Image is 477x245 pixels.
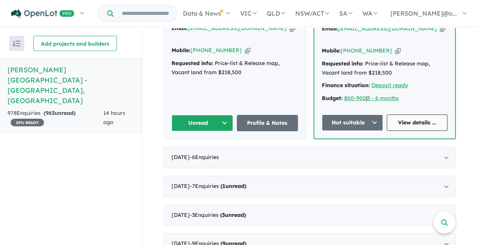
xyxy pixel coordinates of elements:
[172,115,233,131] button: Unread
[245,46,250,54] button: Copy
[44,110,76,116] strong: ( unread)
[115,5,175,22] input: Try estate name, suburb, builder or developer
[372,82,408,89] a: Deposit ready
[164,205,456,226] div: [DATE]
[172,59,298,77] div: Price-list & Release map, Vacant land from $218,500
[164,176,456,197] div: [DATE]
[290,24,295,32] button: Copy
[344,95,366,102] a: 800-900
[172,60,213,67] strong: Requested info:
[190,212,246,218] span: - 3 Enquir ies
[367,95,399,102] a: 3 - 6 months
[164,147,456,168] div: [DATE]
[237,115,298,131] a: Profile & Notes
[220,212,246,218] strong: ( unread)
[11,9,74,19] img: Openlot PRO Logo White
[322,82,370,89] strong: Finance situation:
[322,60,364,67] strong: Requested info:
[190,183,246,189] span: - 7 Enquir ies
[220,183,246,189] strong: ( unread)
[46,110,55,116] span: 963
[322,94,447,103] div: |
[440,25,446,33] button: Copy
[188,25,287,32] a: [EMAIL_ADDRESS][DOMAIN_NAME]
[103,110,125,126] span: 14 hours ago
[222,183,225,189] span: 1
[172,47,190,54] strong: Mobile:
[390,10,457,17] span: [PERSON_NAME]@o...
[395,47,401,55] button: Copy
[11,119,44,126] span: 35 % READY
[172,25,188,32] strong: Email:
[338,25,437,32] a: [EMAIL_ADDRESS][DOMAIN_NAME]
[322,115,383,131] button: Not suitable
[8,109,103,127] div: 978 Enquir ies
[322,95,343,102] strong: Budget:
[322,25,338,32] strong: Email:
[222,212,225,218] span: 3
[322,59,447,78] div: Price-list & Release map, Vacant land from $218,500
[190,47,242,54] a: [PHONE_NUMBER]
[387,115,448,131] a: View details ...
[341,47,392,54] a: [PHONE_NUMBER]
[8,65,134,106] h5: [PERSON_NAME][GEOGRAPHIC_DATA] - [GEOGRAPHIC_DATA] , [GEOGRAPHIC_DATA]
[190,154,219,161] span: - 6 Enquir ies
[33,36,117,51] button: Add projects and builders
[13,41,20,46] img: sort.svg
[322,47,341,54] strong: Mobile:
